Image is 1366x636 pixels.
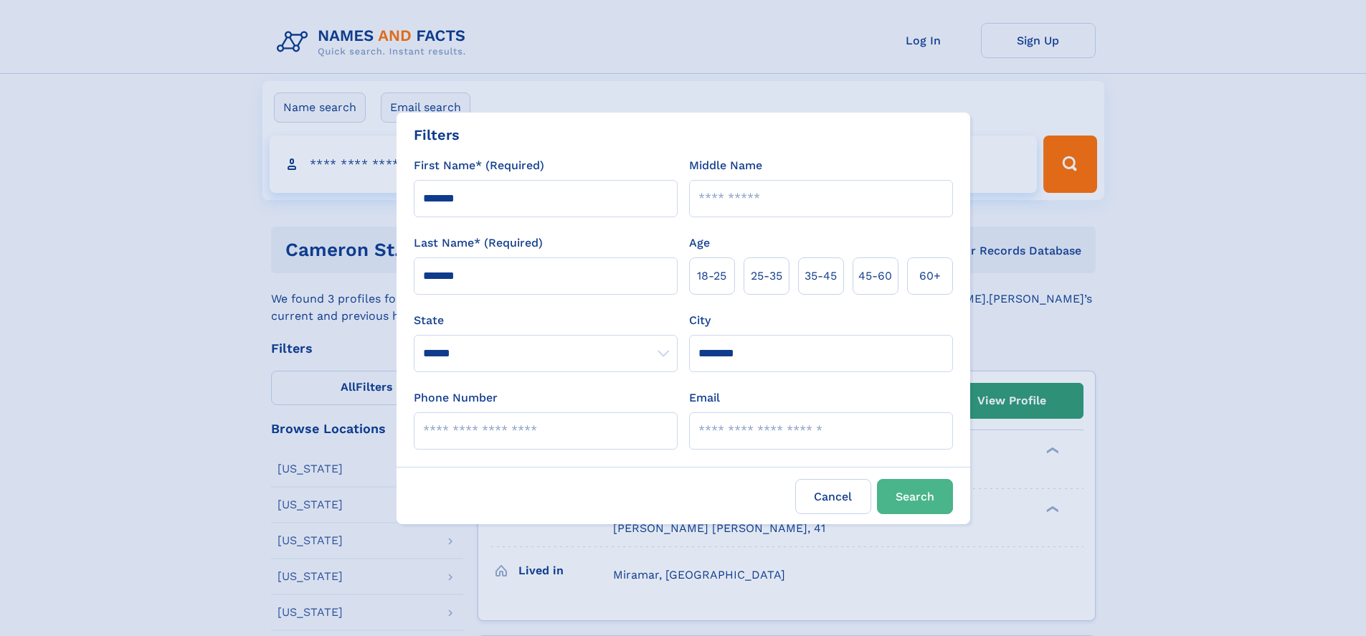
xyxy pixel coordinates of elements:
[805,267,837,285] span: 35‑45
[689,157,762,174] label: Middle Name
[751,267,782,285] span: 25‑35
[689,389,720,407] label: Email
[919,267,941,285] span: 60+
[697,267,726,285] span: 18‑25
[689,234,710,252] label: Age
[414,312,678,329] label: State
[414,234,543,252] label: Last Name* (Required)
[689,312,711,329] label: City
[877,479,953,514] button: Search
[414,389,498,407] label: Phone Number
[414,157,544,174] label: First Name* (Required)
[414,124,460,146] div: Filters
[858,267,892,285] span: 45‑60
[795,479,871,514] label: Cancel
